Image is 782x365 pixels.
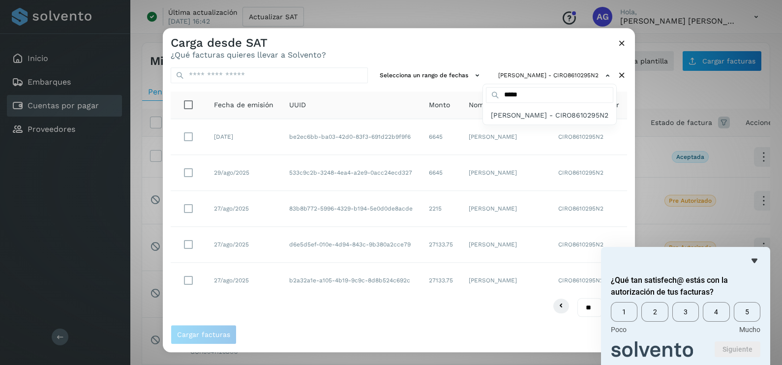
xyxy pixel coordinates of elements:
span: [PERSON_NAME] - CIRO8610295N2 [491,110,608,121]
span: Poco [611,326,627,334]
span: 1 [611,302,637,322]
span: 4 [703,302,729,322]
h2: ¿Qué tan satisfech@ estás con la autorización de tus facturas? Select an option from 1 to 5, with... [611,274,760,298]
button: Ocultar encuesta [749,255,760,267]
div: OSCAR CISNEROS RODRIGUEZ - CIRO8610295N2 [483,106,616,124]
button: Siguiente pregunta [715,341,760,357]
span: Mucho [739,326,760,334]
div: ¿Qué tan satisfech@ estás con la autorización de tus facturas? Select an option from 1 to 5, with... [611,302,760,334]
span: 3 [672,302,699,322]
span: 5 [734,302,760,322]
span: 2 [641,302,668,322]
div: ¿Qué tan satisfech@ estás con la autorización de tus facturas? Select an option from 1 to 5, with... [611,255,760,357]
